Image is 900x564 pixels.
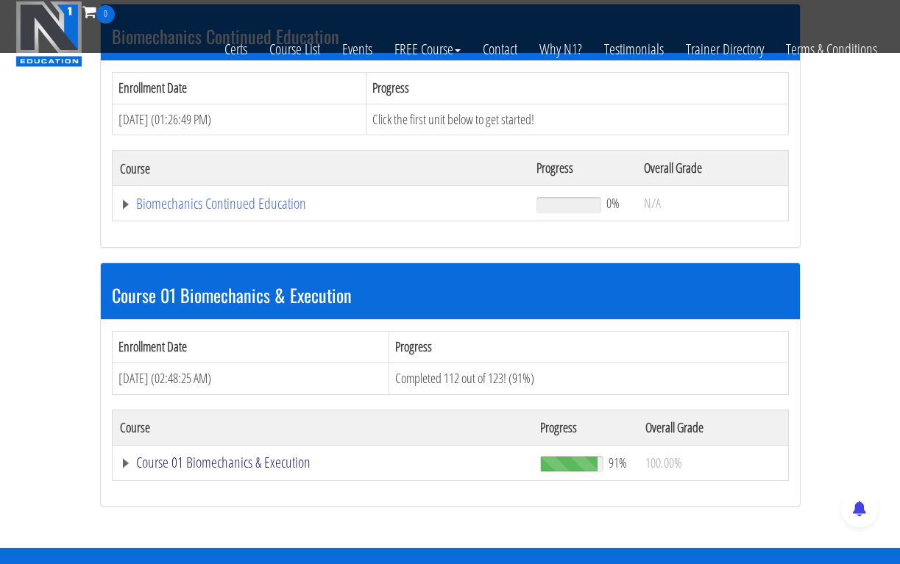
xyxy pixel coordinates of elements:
th: Enrollment Date [112,332,389,363]
th: Progress [389,332,788,363]
th: Progress [366,72,788,104]
th: Progress [533,410,638,445]
th: Overall Grade [638,410,788,445]
th: Course [112,151,529,186]
span: 91% [609,454,627,471]
th: Enrollment Date [112,72,366,104]
td: [DATE] (01:26:49 PM) [112,104,366,135]
td: Completed 112 out of 123! (91%) [389,363,788,394]
td: N/A [637,186,788,221]
span: 0% [606,195,620,211]
a: Certs [213,24,258,75]
th: Overall Grade [637,151,788,186]
h3: Course 01 Biomechanics & Execution [112,285,789,304]
th: Course [112,410,533,445]
a: Why N1? [528,24,593,75]
td: [DATE] (02:48:25 AM) [112,363,389,394]
th: Progress [529,151,636,186]
td: 100.00% [638,445,788,480]
a: Contact [472,24,528,75]
a: Trainer Directory [675,24,775,75]
a: Biomechanics Continued Education [120,196,522,211]
a: Course 01 Biomechanics & Execution [120,455,526,470]
a: FREE Course [383,24,472,75]
a: Terms & Conditions [775,24,888,75]
a: Testimonials [593,24,675,75]
a: Events [331,24,383,75]
a: 0 [82,1,115,21]
a: Course List [258,24,331,75]
td: Click the first unit below to get started! [366,104,788,135]
img: n1-education [15,1,82,67]
span: 0 [96,5,115,24]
